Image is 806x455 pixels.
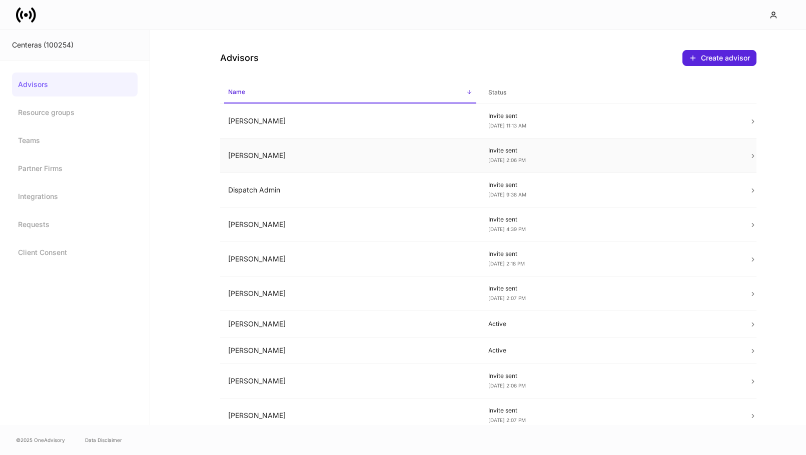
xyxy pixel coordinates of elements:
[488,215,733,223] p: Invite sent
[488,146,733,154] p: Invite sent
[488,112,733,120] p: Invite sent
[12,156,138,180] a: Partner Firms
[488,157,526,163] span: [DATE] 2:06 PM
[488,346,733,354] p: Active
[220,207,481,242] td: [PERSON_NAME]
[220,138,481,173] td: [PERSON_NAME]
[12,184,138,208] a: Integrations
[689,54,750,62] div: Create advisor
[220,276,481,311] td: [PERSON_NAME]
[12,240,138,264] a: Client Consent
[488,382,526,388] span: [DATE] 2:06 PM
[220,311,481,337] td: [PERSON_NAME]
[12,100,138,124] a: Resource groups
[220,364,481,398] td: [PERSON_NAME]
[488,181,733,189] p: Invite sent
[220,398,481,433] td: [PERSON_NAME]
[488,250,733,258] p: Invite sent
[488,87,506,97] h6: Status
[85,436,122,444] a: Data Disclaimer
[220,242,481,276] td: [PERSON_NAME]
[16,436,65,444] span: © 2025 OneAdvisory
[488,320,733,328] p: Active
[488,260,525,266] span: [DATE] 2:18 PM
[12,72,138,96] a: Advisors
[220,52,259,64] h4: Advisors
[12,128,138,152] a: Teams
[228,87,245,96] h6: Name
[224,82,477,103] span: Name
[682,50,756,66] button: Create advisor
[488,295,526,301] span: [DATE] 2:07 PM
[488,122,526,128] span: [DATE] 11:13 AM
[488,226,526,232] span: [DATE] 4:39 PM
[12,40,138,50] div: Centeras (100254)
[488,284,733,292] p: Invite sent
[12,212,138,236] a: Requests
[488,191,526,197] span: [DATE] 9:38 AM
[220,104,481,138] td: [PERSON_NAME]
[220,337,481,364] td: [PERSON_NAME]
[488,417,526,423] span: [DATE] 2:07 PM
[484,82,737,103] span: Status
[220,173,481,207] td: Dispatch Admin
[488,406,733,414] p: Invite sent
[488,372,733,380] p: Invite sent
